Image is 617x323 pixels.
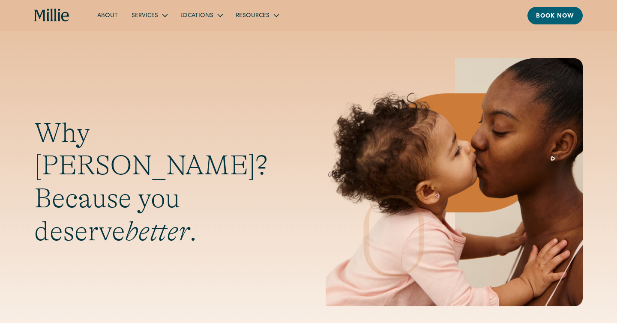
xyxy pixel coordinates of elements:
h1: Why [PERSON_NAME]? Because you deserve . [34,117,291,248]
div: Resources [236,12,270,21]
div: Services [125,8,174,22]
div: Services [132,12,158,21]
a: Book now [527,7,583,24]
div: Locations [174,8,229,22]
div: Locations [180,12,213,21]
div: Book now [536,12,574,21]
a: About [90,8,125,22]
img: Mother and baby sharing a kiss, highlighting the emotional bond and nurturing care at the heart o... [326,58,583,306]
em: better [125,216,189,247]
div: Resources [229,8,285,22]
a: home [34,9,70,22]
